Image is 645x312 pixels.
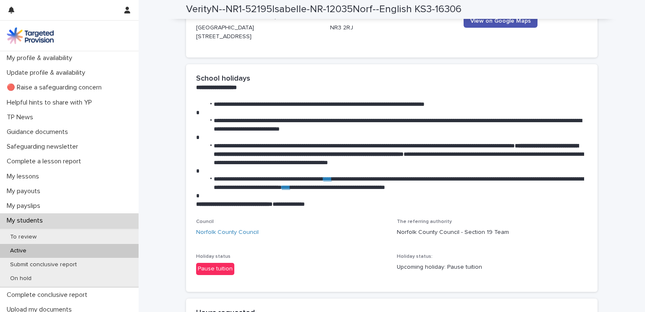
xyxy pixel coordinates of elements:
[3,143,85,151] p: Safeguarding newsletter
[3,69,92,77] p: Update profile & availability
[196,228,259,237] a: Norfolk County Council
[397,228,587,237] p: Norfolk County Council - Section 19 Team
[3,291,94,299] p: Complete conclusive report
[3,84,108,92] p: 🔴 Raise a safeguarding concern
[196,263,234,275] div: Pause tuition
[196,24,320,41] p: [GEOGRAPHIC_DATA] [STREET_ADDRESS]
[3,217,50,225] p: My students
[3,173,46,181] p: My lessons
[196,74,250,84] h2: School holidays
[196,254,231,259] span: Holiday status
[3,187,47,195] p: My payouts
[7,27,54,44] img: M5nRWzHhSzIhMunXDL62
[470,18,531,24] span: View on Google Maps
[3,275,38,282] p: On hold
[3,99,99,107] p: Helpful hints to share with YP
[3,113,40,121] p: TP News
[397,263,587,272] p: Upcoming holiday: Pause tuition
[3,128,75,136] p: Guidance documents
[330,24,454,32] p: NR3 2RJ
[196,219,214,224] span: Council
[3,261,84,268] p: Submit conclusive report
[3,247,33,254] p: Active
[196,15,288,20] span: Address where the tuition takes place
[464,14,537,28] a: View on Google Maps
[330,15,354,20] span: Postcode
[397,254,433,259] span: Holiday status:
[3,202,47,210] p: My payslips
[3,54,79,62] p: My profile & availability
[397,219,452,224] span: The referring authority
[186,3,461,16] h2: VerityN--NR1-52195Isabelle-NR-12035Norf--English KS3-16306
[3,157,88,165] p: Complete a lesson report
[3,233,43,241] p: To review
